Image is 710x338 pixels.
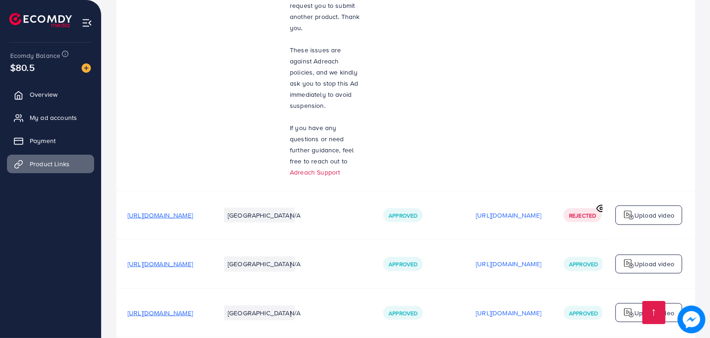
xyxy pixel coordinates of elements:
a: Overview [7,85,94,104]
li: [GEOGRAPHIC_DATA] [224,208,295,223]
span: My ad accounts [30,113,77,122]
span: N/A [290,308,301,318]
span: Approved [389,212,417,219]
img: menu [82,18,92,28]
span: N/A [290,259,301,269]
a: Product Links [7,155,94,173]
img: logo [623,210,634,221]
span: [URL][DOMAIN_NAME] [128,211,193,220]
img: logo [623,258,634,269]
span: $80.5 [10,61,35,74]
img: logo [623,307,634,319]
span: Product Links [30,159,70,169]
p: Upload video [634,210,674,221]
span: [URL][DOMAIN_NAME] [128,259,193,269]
span: Approved [569,309,598,317]
span: Approved [389,309,417,317]
span: Rejected [569,212,596,219]
span: Approved [389,260,417,268]
a: Adreach Support [290,168,340,177]
span: If you have any questions or need further guidance, feel free to reach out to [290,123,354,166]
a: Payment [7,131,94,150]
span: [URL][DOMAIN_NAME] [128,308,193,318]
li: [GEOGRAPHIC_DATA] [224,257,295,271]
img: logo [9,13,72,27]
span: Overview [30,90,58,99]
p: These issues are against Adreach policies, and we kindly ask you to stop this Ad immediately to a... [290,44,361,111]
li: [GEOGRAPHIC_DATA] [224,306,295,320]
span: Approved [569,260,598,268]
span: Payment [30,136,56,145]
span: Ecomdy Balance [10,51,60,60]
img: image [678,306,705,333]
img: image [82,63,91,73]
p: [URL][DOMAIN_NAME] [476,210,541,221]
p: Upload video [634,258,674,269]
span: N/A [290,211,301,220]
p: [URL][DOMAIN_NAME] [476,258,541,269]
p: Upload video [634,307,674,319]
p: [URL][DOMAIN_NAME] [476,307,541,319]
a: My ad accounts [7,108,94,127]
